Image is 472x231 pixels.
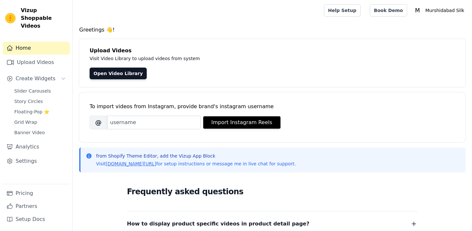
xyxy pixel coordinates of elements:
[3,155,70,168] a: Settings
[14,129,45,136] span: Banner Video
[79,26,466,34] h4: Greetings 👋!
[10,97,70,106] a: Story Circles
[14,98,43,105] span: Story Circles
[106,161,156,166] a: [DOMAIN_NAME][URL]
[5,13,16,23] img: Vizup
[90,103,455,110] div: To import videos from Instagram, provide brand's instagram username
[203,116,280,129] button: Import Instagram Reels
[3,72,70,85] button: Create Widgets
[10,118,70,127] a: Grid Wrap
[90,116,107,129] span: @
[10,107,70,116] a: Floating-Pop ⭐
[127,219,309,228] span: How to display product specific videos in product detail page?
[107,116,201,129] input: username
[412,5,467,16] button: M Murshidabad Silk
[127,219,418,228] button: How to display product specific videos in product detail page?
[10,128,70,137] a: Banner Video
[16,75,56,83] span: Create Widgets
[415,7,420,14] text: M
[3,42,70,55] a: Home
[3,140,70,153] a: Analytics
[14,119,37,125] span: Grid Wrap
[90,47,455,55] h4: Upload Videos
[10,86,70,96] a: Slider Carousels
[96,160,296,167] p: Visit for setup instructions or message me in live chat for support.
[21,6,67,30] span: Vizup Shoppable Videos
[370,4,407,17] a: Book Demo
[96,153,296,159] p: from Shopify Theme Editor, add the Vizup App Block
[423,5,467,16] p: Murshidabad Silk
[90,55,380,62] p: Visit Video Library to upload videos from system
[14,88,51,94] span: Slider Carousels
[324,4,361,17] a: Help Setup
[3,213,70,226] a: Setup Docs
[14,109,49,115] span: Floating-Pop ⭐
[3,187,70,200] a: Pricing
[127,185,418,198] h2: Frequently asked questions
[3,200,70,213] a: Partners
[90,68,147,79] a: Open Video Library
[3,56,70,69] a: Upload Videos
